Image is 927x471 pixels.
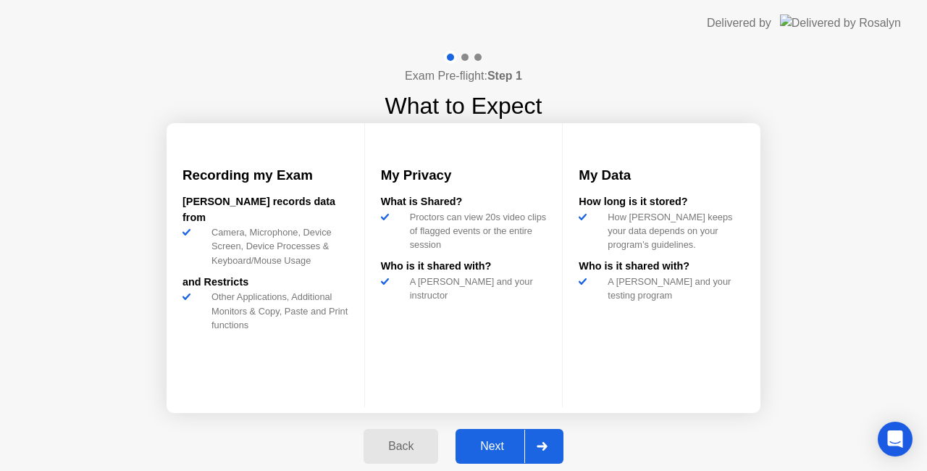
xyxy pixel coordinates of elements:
h3: My Privacy [381,165,547,186]
h3: My Data [579,165,744,186]
div: A [PERSON_NAME] and your instructor [404,275,547,302]
div: Open Intercom Messenger [878,422,913,457]
button: Back [364,429,438,464]
div: How long is it stored? [579,194,744,210]
b: Step 1 [487,70,522,82]
div: and Restricts [183,275,348,291]
div: [PERSON_NAME] records data from [183,194,348,225]
h1: What to Expect [385,88,542,123]
div: Who is it shared with? [579,259,744,275]
div: Back [368,440,434,453]
div: Proctors can view 20s video clips of flagged events or the entire session [404,210,547,252]
div: Camera, Microphone, Device Screen, Device Processes & Keyboard/Mouse Usage [206,225,348,267]
div: How [PERSON_NAME] keeps your data depends on your program’s guidelines. [602,210,744,252]
div: What is Shared? [381,194,547,210]
div: Next [460,440,524,453]
div: Other Applications, Additional Monitors & Copy, Paste and Print functions [206,290,348,332]
button: Next [456,429,563,464]
div: Who is it shared with? [381,259,547,275]
img: Delivered by Rosalyn [780,14,901,31]
div: A [PERSON_NAME] and your testing program [602,275,744,302]
div: Delivered by [707,14,771,32]
h3: Recording my Exam [183,165,348,186]
h4: Exam Pre-flight: [405,67,522,85]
